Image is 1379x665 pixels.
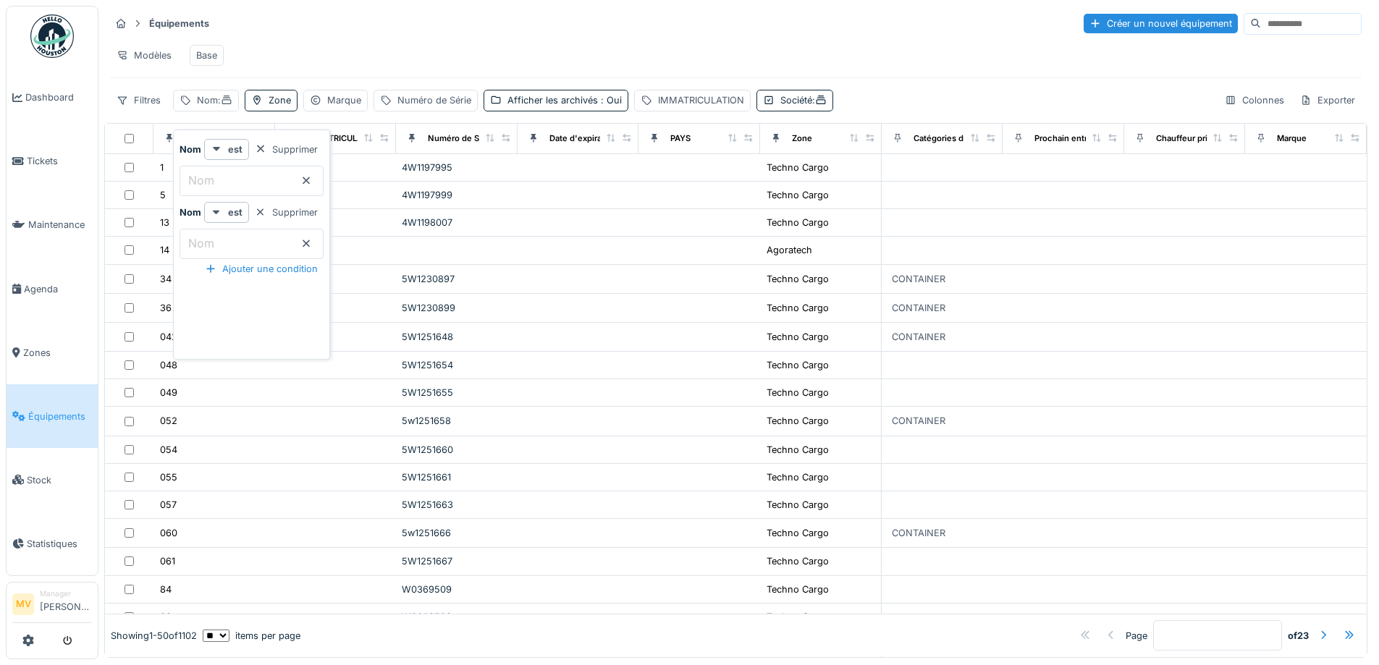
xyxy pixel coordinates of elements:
[199,259,324,279] div: Ajouter une condition
[1288,629,1309,643] strong: of 23
[160,330,177,344] div: 042
[27,537,92,551] span: Statistiques
[892,330,945,344] div: CONTAINER
[1294,90,1362,111] div: Exporter
[402,610,512,624] div: W0369509
[28,410,92,423] span: Équipements
[397,93,471,107] div: Numéro de Série
[767,498,829,512] div: Techno Cargo
[160,583,172,596] div: 84
[160,243,169,257] div: 14
[307,132,382,145] div: IMMATRICULATION
[28,218,92,232] span: Maintenance
[185,234,217,252] label: Nom
[402,386,512,399] div: 5W1251655
[780,93,827,107] div: Société
[767,188,829,202] div: Techno Cargo
[249,203,324,222] div: Supprimer
[402,272,512,286] div: 5W1230897
[269,93,291,107] div: Zone
[767,470,829,484] div: Techno Cargo
[402,526,512,540] div: 5w1251666
[160,470,177,484] div: 055
[507,93,622,107] div: Afficher les archivés
[197,93,232,107] div: Nom
[25,90,92,104] span: Dashboard
[228,206,243,219] strong: est
[40,588,92,599] div: Manager
[160,443,177,457] div: 054
[160,358,177,372] div: 048
[767,161,829,174] div: Techno Cargo
[1277,132,1307,145] div: Marque
[160,216,169,229] div: 13
[160,188,166,202] div: 5
[767,301,829,315] div: Techno Cargo
[402,188,512,202] div: 4W1197999
[892,272,945,286] div: CONTAINER
[767,554,829,568] div: Techno Cargo
[160,498,177,512] div: 057
[892,526,945,540] div: CONTAINER
[40,588,92,619] li: [PERSON_NAME]
[160,554,175,568] div: 061
[110,45,178,66] div: Modèles
[402,498,512,512] div: 5W1251663
[327,93,361,107] div: Marque
[428,132,494,145] div: Numéro de Série
[892,301,945,315] div: CONTAINER
[30,14,74,58] img: Badge_color-CXgf-gQk.svg
[1218,90,1291,111] div: Colonnes
[249,140,324,159] div: Supprimer
[402,161,512,174] div: 4W1197995
[402,470,512,484] div: 5W1251661
[402,330,512,344] div: 5W1251648
[1034,132,1108,145] div: Prochain entretien
[110,90,167,111] div: Filtres
[402,358,512,372] div: 5W1251654
[767,330,829,344] div: Techno Cargo
[160,161,164,174] div: 1
[203,629,300,643] div: items per page
[12,593,34,615] li: MV
[549,132,617,145] div: Date d'expiration
[27,154,92,168] span: Tickets
[670,132,691,145] div: PAYS
[767,610,829,624] div: Techno Cargo
[24,282,92,296] span: Agenda
[402,216,512,229] div: 4W1198007
[402,443,512,457] div: 5W1251660
[792,132,812,145] div: Zone
[1126,629,1147,643] div: Page
[767,243,812,257] div: Agoratech
[180,206,201,219] strong: Nom
[767,272,829,286] div: Techno Cargo
[658,93,744,107] div: IMMATRICULATION
[402,554,512,568] div: 5W1251667
[160,414,177,428] div: 052
[160,301,172,315] div: 36
[160,526,177,540] div: 060
[767,526,829,540] div: Techno Cargo
[111,629,197,643] div: Showing 1 - 50 of 1102
[812,95,827,106] span: :
[1156,132,1231,145] div: Chauffeur principal
[143,17,215,30] strong: Équipements
[228,143,243,156] strong: est
[160,272,172,286] div: 34
[767,358,829,372] div: Techno Cargo
[27,473,92,487] span: Stock
[767,216,829,229] div: Techno Cargo
[160,610,172,624] div: 88
[598,95,622,106] span: : Oui
[767,414,829,428] div: Techno Cargo
[160,386,177,399] div: 049
[767,386,829,399] div: Techno Cargo
[1084,14,1238,33] div: Créer un nouvel équipement
[914,132,1014,145] div: Catégories d'équipement
[892,414,945,428] div: CONTAINER
[196,48,217,62] div: Base
[180,143,201,156] strong: Nom
[23,346,92,360] span: Zones
[402,583,512,596] div: W0369509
